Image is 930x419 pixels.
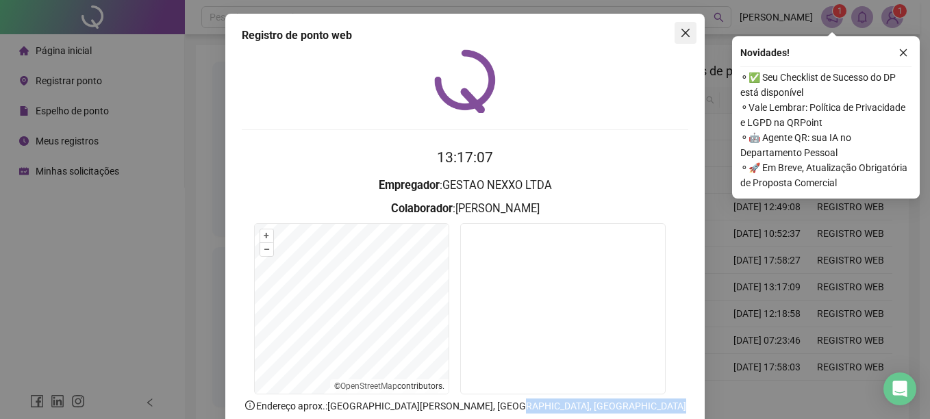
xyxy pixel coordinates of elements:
span: Novidades ! [740,45,790,60]
p: Endereço aprox. : [GEOGRAPHIC_DATA][PERSON_NAME], [GEOGRAPHIC_DATA], [GEOGRAPHIC_DATA] [242,398,688,414]
strong: Empregador [379,179,440,192]
h3: : [PERSON_NAME] [242,200,688,218]
button: Close [675,22,696,44]
span: ⚬ 🤖 Agente QR: sua IA no Departamento Pessoal [740,130,912,160]
time: 13:17:07 [437,149,493,166]
div: Registro de ponto web [242,27,688,44]
div: Open Intercom Messenger [883,372,916,405]
span: ⚬ ✅ Seu Checklist de Sucesso do DP está disponível [740,70,912,100]
strong: Colaborador [391,202,453,215]
h3: : GESTAO NEXXO LTDA [242,177,688,194]
span: ⚬ 🚀 Em Breve, Atualização Obrigatória de Proposta Comercial [740,160,912,190]
span: close [898,48,908,58]
img: QRPoint [434,49,496,113]
li: © contributors. [334,381,444,391]
span: info-circle [244,399,256,411]
a: OpenStreetMap [340,381,397,391]
button: – [260,243,273,256]
span: ⚬ Vale Lembrar: Política de Privacidade e LGPD na QRPoint [740,100,912,130]
span: close [680,27,691,38]
button: + [260,229,273,242]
